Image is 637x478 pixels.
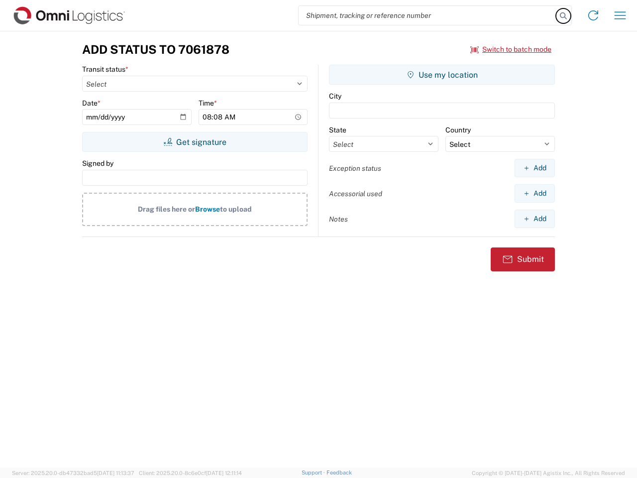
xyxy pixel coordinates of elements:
[82,132,308,152] button: Get signature
[329,189,382,198] label: Accessorial used
[220,205,252,213] span: to upload
[515,184,555,203] button: Add
[302,470,326,476] a: Support
[470,41,551,58] button: Switch to batch mode
[445,125,471,134] label: Country
[195,205,220,213] span: Browse
[82,159,113,168] label: Signed by
[97,470,134,476] span: [DATE] 11:13:37
[12,470,134,476] span: Server: 2025.20.0-db47332bad5
[329,65,555,85] button: Use my location
[326,470,352,476] a: Feedback
[82,65,128,74] label: Transit status
[329,164,381,173] label: Exception status
[329,92,341,101] label: City
[199,99,217,108] label: Time
[138,205,195,213] span: Drag files here or
[329,125,346,134] label: State
[515,210,555,228] button: Add
[82,99,101,108] label: Date
[491,247,555,271] button: Submit
[299,6,556,25] input: Shipment, tracking or reference number
[206,470,242,476] span: [DATE] 12:11:14
[329,215,348,224] label: Notes
[472,469,625,478] span: Copyright © [DATE]-[DATE] Agistix Inc., All Rights Reserved
[515,159,555,177] button: Add
[82,42,229,57] h3: Add Status to 7061878
[139,470,242,476] span: Client: 2025.20.0-8c6e0cf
